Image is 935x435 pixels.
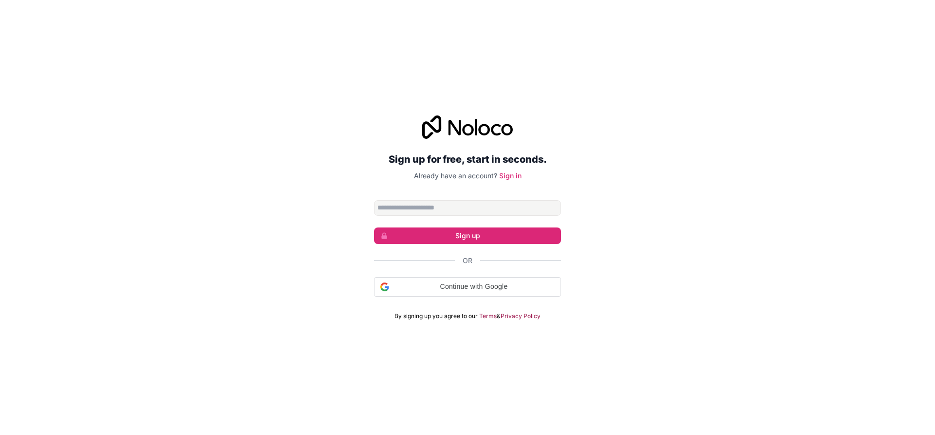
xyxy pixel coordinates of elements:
h2: Sign up for free, start in seconds. [374,151,561,168]
span: Or [463,256,472,265]
button: Sign up [374,227,561,244]
a: Sign in [499,171,522,180]
input: Email address [374,200,561,216]
div: Continue with Google [374,277,561,297]
a: Privacy Policy [501,312,541,320]
span: & [497,312,501,320]
span: Already have an account? [414,171,497,180]
span: Continue with Google [393,282,555,292]
a: Terms [479,312,497,320]
span: By signing up you agree to our [394,312,478,320]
